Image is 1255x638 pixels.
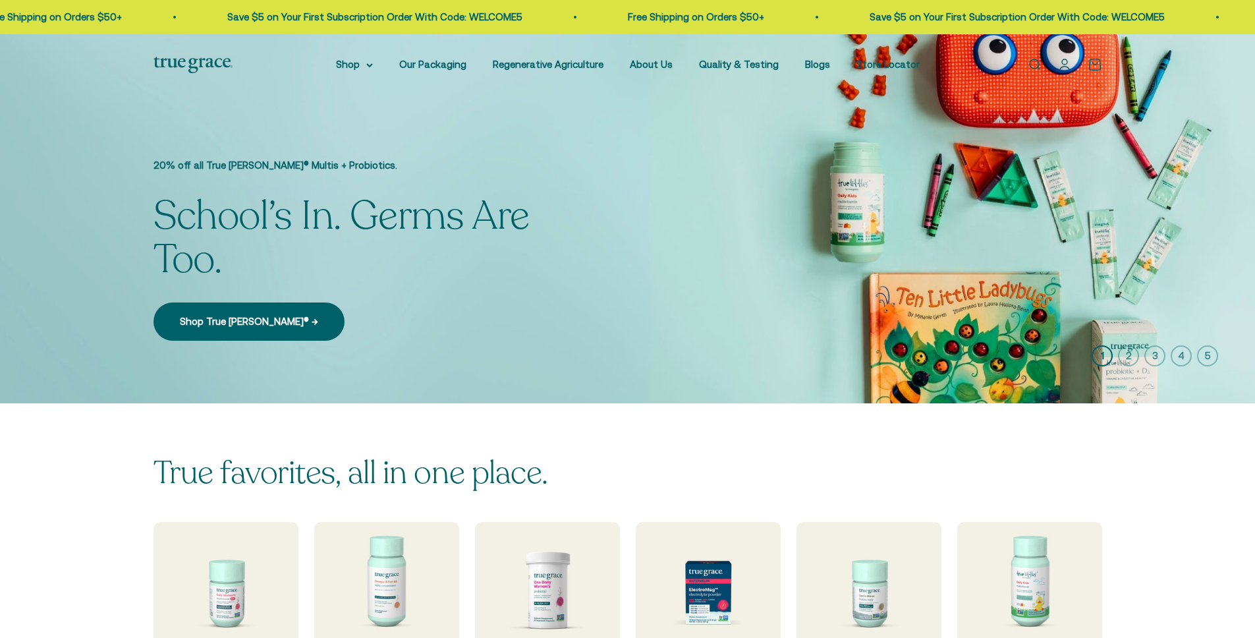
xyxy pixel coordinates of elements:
[153,451,548,494] split-lines: True favorites, all in one place.
[153,189,530,287] split-lines: School’s In. Germs Are Too.
[1144,345,1165,366] button: 3
[630,59,673,70] a: About Us
[153,303,345,341] a: Shop True [PERSON_NAME]® →
[219,9,514,25] p: Save $5 on Your First Subscription Order With Code: WELCOME5
[805,59,830,70] a: Blogs
[861,9,1156,25] p: Save $5 on Your First Subscription Order With Code: WELCOME5
[699,59,779,70] a: Quality & Testing
[336,57,373,72] summary: Shop
[1118,345,1139,366] button: 2
[619,11,756,22] a: Free Shipping on Orders $50+
[493,59,603,70] a: Regenerative Agriculture
[1197,345,1218,366] button: 5
[1092,345,1113,366] button: 1
[399,59,466,70] a: Our Packaging
[1171,345,1192,366] button: 4
[153,158,588,173] p: 20% off all True [PERSON_NAME]® Multis + Probiotics.
[856,59,920,70] a: Store Locator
